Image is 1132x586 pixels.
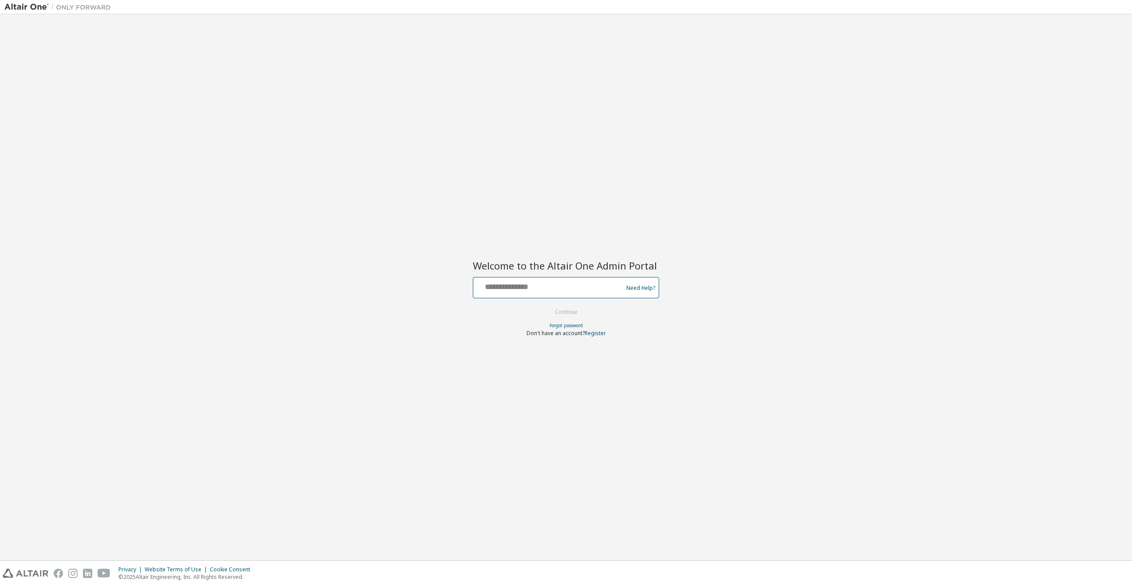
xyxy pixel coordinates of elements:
div: Website Terms of Use [145,566,210,573]
img: linkedin.svg [83,569,92,578]
img: altair_logo.svg [3,569,48,578]
a: Register [585,329,606,337]
div: Privacy [118,566,145,573]
img: facebook.svg [54,569,63,578]
div: Cookie Consent [210,566,255,573]
img: Altair One [4,3,115,12]
h2: Welcome to the Altair One Admin Portal [473,259,659,272]
a: Forgot password [550,322,583,328]
p: © 2025 Altair Engineering, Inc. All Rights Reserved. [118,573,255,581]
img: youtube.svg [98,569,110,578]
span: Don't have an account? [527,329,585,337]
img: instagram.svg [68,569,78,578]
